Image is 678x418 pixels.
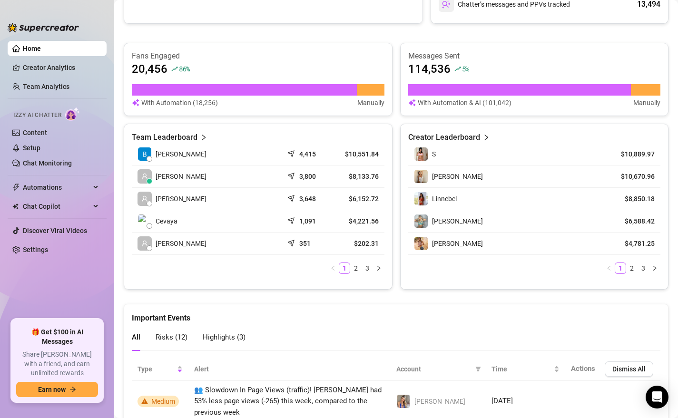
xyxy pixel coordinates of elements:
article: $4,221.56 [339,216,378,226]
a: Home [23,45,41,52]
img: Jenna [397,395,410,408]
a: Creator Analytics [23,60,99,75]
span: Cevaya [156,216,177,226]
span: right [200,132,207,143]
article: $8,133.76 [339,172,378,181]
span: user [141,195,148,202]
span: [PERSON_NAME] [414,398,465,405]
li: 3 [638,262,649,274]
article: Manually [633,97,660,108]
img: svg%3e [408,97,416,108]
span: All [132,333,140,341]
button: left [327,262,339,274]
img: Linnebel [414,192,428,205]
article: $8,850.18 [611,194,655,204]
article: $4,781.25 [611,239,655,248]
span: [PERSON_NAME] [156,171,206,182]
a: Team Analytics [23,83,69,90]
article: Messages Sent [408,51,661,61]
button: left [603,262,615,274]
article: $10,889.97 [611,149,655,159]
span: 👥 Slowdown In Page Views (traffic)! [PERSON_NAME] had 53% less page views (-265) this week, compa... [194,386,382,417]
img: Chat Copilot [12,203,19,210]
span: right [376,265,382,271]
span: Actions [571,364,595,373]
li: Next Page [373,262,384,274]
article: With Automation & AI (101,042) [418,97,511,108]
span: S [432,150,436,158]
a: Settings [23,246,48,253]
span: send [287,215,297,224]
article: 20,456 [132,61,167,77]
article: $6,588.42 [611,216,655,226]
li: 3 [362,262,373,274]
span: 86 % [179,64,190,73]
span: Type [138,364,175,374]
a: 1 [615,263,626,273]
span: rise [454,66,461,72]
a: 1 [339,263,350,273]
article: 4,415 [299,149,316,159]
a: Chat Monitoring [23,159,72,167]
div: Open Intercom Messenger [646,386,668,408]
span: rise [171,66,178,72]
span: [PERSON_NAME] [156,149,206,159]
th: Type [132,358,188,381]
article: 1,091 [299,216,316,226]
th: Time [486,358,565,381]
li: 1 [615,262,626,274]
span: Risks ( 12 ) [156,333,187,341]
a: Content [23,129,47,136]
span: user [141,240,148,247]
li: 2 [626,262,638,274]
span: right [483,132,490,143]
img: Olivia [414,214,428,228]
span: Share [PERSON_NAME] with a friend, and earn unlimited rewards [16,350,98,378]
div: Important Events [132,304,660,324]
article: Fans Engaged [132,51,384,61]
span: Time [491,364,552,374]
span: 🎁 Get $100 in AI Messages [16,328,98,346]
span: Izzy AI Chatter [13,111,61,120]
a: Setup [23,144,40,152]
span: [DATE] [491,397,513,405]
li: 1 [339,262,350,274]
button: right [373,262,384,274]
a: 2 [351,263,361,273]
article: 3,648 [299,194,316,204]
span: thunderbolt [12,184,20,191]
img: Marie [414,237,428,250]
span: send [287,170,297,180]
span: Dismiss All [612,365,646,373]
a: 3 [362,263,373,273]
span: left [330,265,336,271]
article: 351 [299,239,311,248]
span: send [287,237,297,247]
article: Creator Leaderboard [408,132,480,143]
span: send [287,193,297,202]
span: Linnebel [432,195,457,203]
li: Previous Page [327,262,339,274]
button: right [649,262,660,274]
article: With Automation (18,256) [141,97,218,108]
img: AI Chatter [65,107,80,121]
span: Chat Copilot [23,199,90,214]
span: Earn now [38,386,66,393]
span: [PERSON_NAME] [156,238,206,249]
article: Manually [357,97,384,108]
span: Highlights ( 3 ) [203,333,246,341]
a: 3 [638,263,649,273]
span: Account [396,364,472,374]
img: logo-BBDzfeDw.svg [8,23,79,32]
button: Dismiss All [605,361,653,377]
li: Previous Page [603,262,615,274]
span: filter [475,366,481,372]
span: 5 % [462,64,469,73]
img: Megan [414,170,428,183]
span: [PERSON_NAME] [432,217,483,225]
li: Next Page [649,262,660,274]
img: Barbara van der… [138,147,151,161]
button: Earn nowarrow-right [16,382,98,397]
article: Team Leaderboard [132,132,197,143]
span: [PERSON_NAME] [432,173,483,180]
